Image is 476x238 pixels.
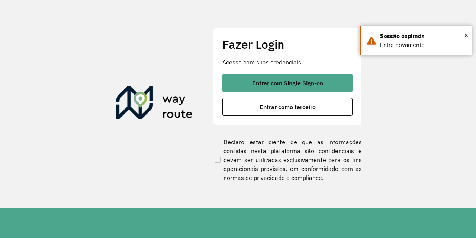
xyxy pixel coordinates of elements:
[252,80,323,86] span: Entrar com Single Sign-on
[380,32,466,41] div: Sessão expirada
[464,29,468,41] span: ×
[222,37,353,51] h2: Fazer Login
[222,98,353,116] button: button
[380,41,466,50] div: Entre novamente
[260,104,316,110] span: Entrar como terceiro
[213,137,362,182] label: Declaro estar ciente de que as informações contidas nesta plataforma são confidenciais e devem se...
[222,58,353,67] p: Acesse com suas credenciais
[464,29,468,41] button: Close
[222,74,353,92] button: button
[116,86,193,122] img: Roteirizador AmbevTech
